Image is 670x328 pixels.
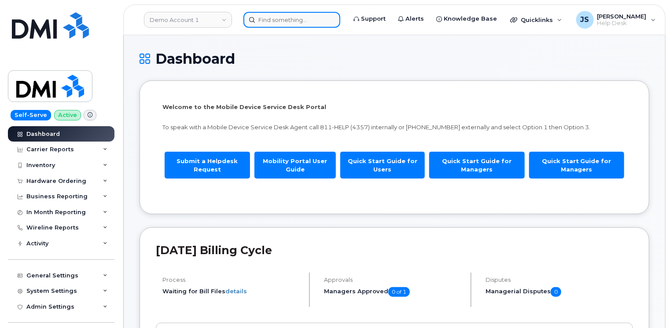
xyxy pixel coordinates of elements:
a: Quick Start Guide for Users [340,152,425,179]
span: 0 of 1 [388,287,410,297]
h2: [DATE] Billing Cycle [156,244,633,257]
a: Mobility Portal User Guide [254,152,336,179]
h5: Managers Approved [324,287,463,297]
h4: Process [162,277,302,283]
h4: Disputes [486,277,633,283]
a: Submit a Helpdesk Request [165,152,250,179]
h4: Approvals [324,277,463,283]
p: Welcome to the Mobile Device Service Desk Portal [162,103,626,111]
a: details [225,288,247,295]
a: Quick Start Guide for Managers [529,152,624,179]
a: Quick Start Guide for Managers [429,152,524,179]
p: To speak with a Mobile Device Service Desk Agent call 811-HELP (4357) internally or [PHONE_NUMBER... [162,123,626,131]
h5: Managerial Disputes [486,287,633,297]
span: 0 [551,287,561,297]
h1: Dashboard [140,51,649,66]
li: Waiting for Bill Files [162,287,302,295]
